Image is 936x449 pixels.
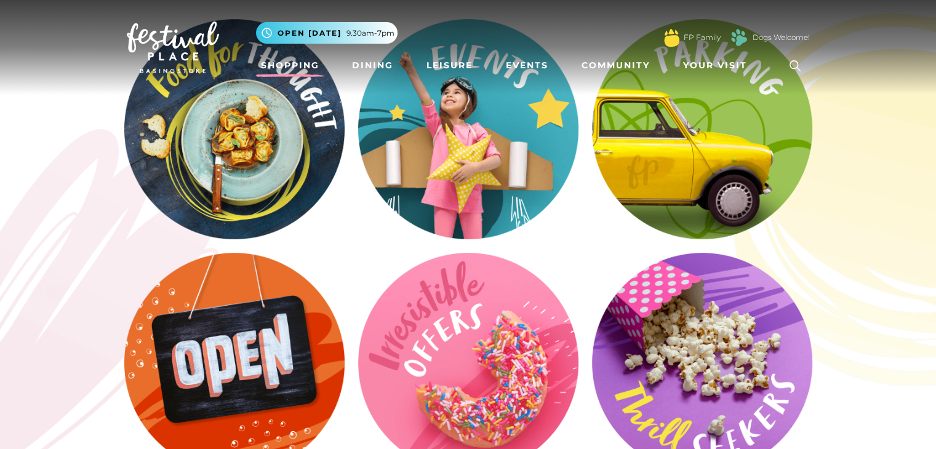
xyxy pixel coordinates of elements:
[501,54,553,77] a: Events
[256,22,398,44] button: Open [DATE] 9.30am-7pm
[256,54,324,77] a: Shopping
[120,15,349,244] img: Dining at Festival Place
[127,22,219,73] img: Festival Place Logo
[346,28,394,39] span: 9.30am-7pm
[683,59,747,72] span: Your Visit
[422,54,478,77] a: Leisure
[678,54,758,77] a: Your Visit
[577,54,655,77] a: Community
[588,15,817,244] img: Parking your Car at Festival Place
[753,32,810,43] a: Dogs Welcome!
[278,28,342,39] span: Open [DATE]
[347,54,398,77] a: Dining
[354,15,583,244] img: Events at Festival Place
[684,32,721,43] a: FP Family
